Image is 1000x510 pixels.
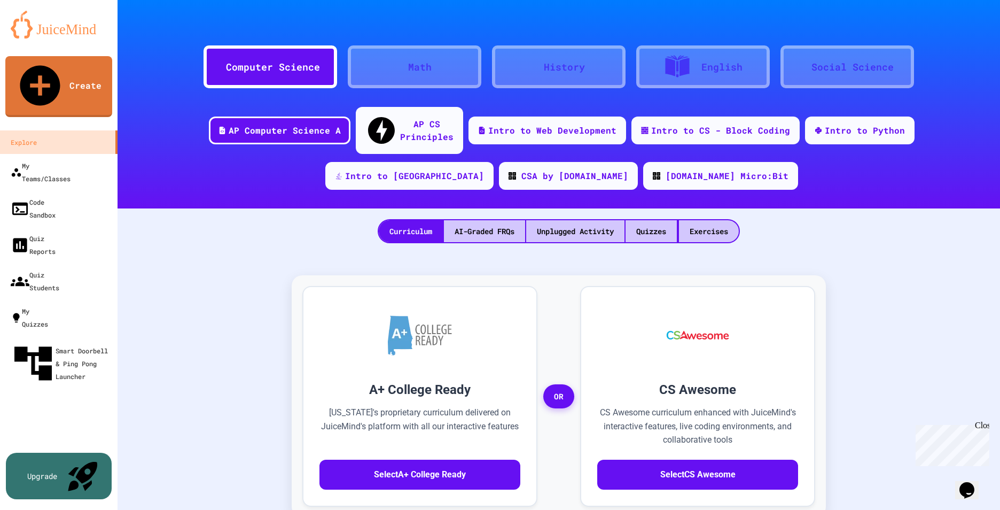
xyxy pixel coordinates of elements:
[597,460,798,490] button: SelectCS Awesome
[11,11,107,38] img: logo-orange.svg
[27,470,57,482] div: Upgrade
[11,136,37,149] div: Explore
[509,172,516,180] img: CODE_logo_RGB.png
[319,460,520,490] button: SelectA+ College Ready
[226,60,320,74] div: Computer Science
[626,220,677,242] div: Quizzes
[11,196,56,221] div: Code Sandbox
[955,467,989,499] iframe: chat widget
[701,60,743,74] div: English
[521,169,628,182] div: CSA by [DOMAIN_NAME]
[11,305,48,330] div: My Quizzes
[11,232,56,258] div: Quiz Reports
[526,220,624,242] div: Unplugged Activity
[911,421,989,466] iframe: chat widget
[11,341,113,386] div: Smart Doorbell & Ping Pong Launcher
[825,124,905,137] div: Intro to Python
[679,220,739,242] div: Exercises
[4,4,74,68] div: Chat with us now!Close
[444,220,525,242] div: AI-Graded FRQs
[229,124,341,137] div: AP Computer Science A
[319,380,520,399] h3: A+ College Ready
[5,56,112,117] a: Create
[319,406,520,447] p: [US_STATE]'s proprietary curriculum delivered on JuiceMind's platform with all our interactive fe...
[11,159,71,185] div: My Teams/Classes
[666,169,788,182] div: [DOMAIN_NAME] Micro:Bit
[345,169,484,182] div: Intro to [GEOGRAPHIC_DATA]
[543,384,574,409] span: OR
[597,406,798,447] p: CS Awesome curriculum enhanced with JuiceMind's interactive features, live coding environments, a...
[597,380,798,399] h3: CS Awesome
[488,124,616,137] div: Intro to Web Development
[653,172,660,180] img: CODE_logo_RGB.png
[408,60,432,74] div: Math
[388,315,452,356] img: A+ College Ready
[400,118,454,143] div: AP CS Principles
[544,60,585,74] div: History
[811,60,894,74] div: Social Science
[11,268,59,294] div: Quiz Students
[656,303,740,367] img: CS Awesome
[379,220,443,242] div: Curriculum
[651,124,790,137] div: Intro to CS - Block Coding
